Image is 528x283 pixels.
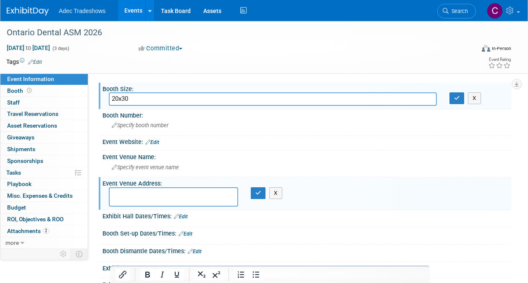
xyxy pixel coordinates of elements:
span: Sponsorships [7,157,43,164]
a: Edit [174,214,188,220]
span: Attachments [7,228,49,234]
a: Budget [0,202,88,213]
span: Budget [7,204,26,211]
a: Event Information [0,73,88,85]
div: Booth Number: [102,109,511,120]
span: ROI, Objectives & ROO [7,216,63,223]
a: Misc. Expenses & Credits [0,190,88,202]
span: more [5,239,19,246]
a: Playbook [0,178,88,190]
a: Booth [0,85,88,97]
a: Edit [145,139,159,145]
div: Event Website: [102,136,511,147]
span: Shipments [7,146,35,152]
div: Event Format [438,44,511,56]
img: Format-Inperson.png [482,45,490,52]
span: Booth not reserved yet [25,87,33,94]
span: Event Information [7,76,54,82]
span: Misc. Expenses & Credits [7,192,73,199]
a: Search [437,4,476,18]
td: Tags [6,58,42,66]
div: Ontario Dental ASM 2026 [4,25,468,40]
a: more [0,237,88,249]
a: Shipments [0,144,88,155]
a: Giveaways [0,132,88,143]
span: Staff [7,99,20,106]
a: Staff [0,97,88,108]
span: (3 days) [52,46,69,51]
a: Tasks [0,167,88,178]
span: [DATE] [DATE] [6,44,50,52]
span: Tasks [6,169,21,176]
a: Edit [179,231,192,237]
span: Giveaways [7,134,34,141]
span: Adec Tradeshows [59,8,105,14]
span: Playbook [7,181,32,187]
div: Booth Size: [102,83,511,93]
button: X [468,92,481,104]
a: Attachments2 [0,225,88,237]
a: ROI, Objectives & ROO [0,214,88,225]
a: Edit [188,249,202,254]
div: Booth Dismantle Dates/Times: [102,245,511,256]
img: ExhibitDay [7,7,49,16]
a: Edit [28,59,42,65]
span: Specify event venue name [112,164,179,170]
span: Booth [7,87,33,94]
div: Event Venue Name: [102,151,511,161]
div: Booth Set-up Dates/Times: [102,227,511,238]
div: Exhibit Hall Dates/Times: [102,210,511,221]
span: Travel Reservations [7,110,58,117]
div: Event Rating [488,58,511,62]
a: Travel Reservations [0,108,88,120]
img: Carol Schmidlin [487,3,503,19]
a: Sponsorships [0,155,88,167]
span: Search [449,8,468,14]
button: X [269,187,282,199]
span: Specify booth number [112,122,168,128]
div: Exhibitor Prospectus: [102,262,511,273]
td: Toggle Event Tabs [71,249,88,259]
div: Event Venue Address: [102,177,511,188]
span: 2 [43,228,49,234]
a: Asset Reservations [0,120,88,131]
div: In-Person [491,45,511,52]
td: Personalize Event Tab Strip [56,249,71,259]
button: Committed [136,44,186,53]
span: Asset Reservations [7,122,57,129]
span: to [24,45,32,51]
